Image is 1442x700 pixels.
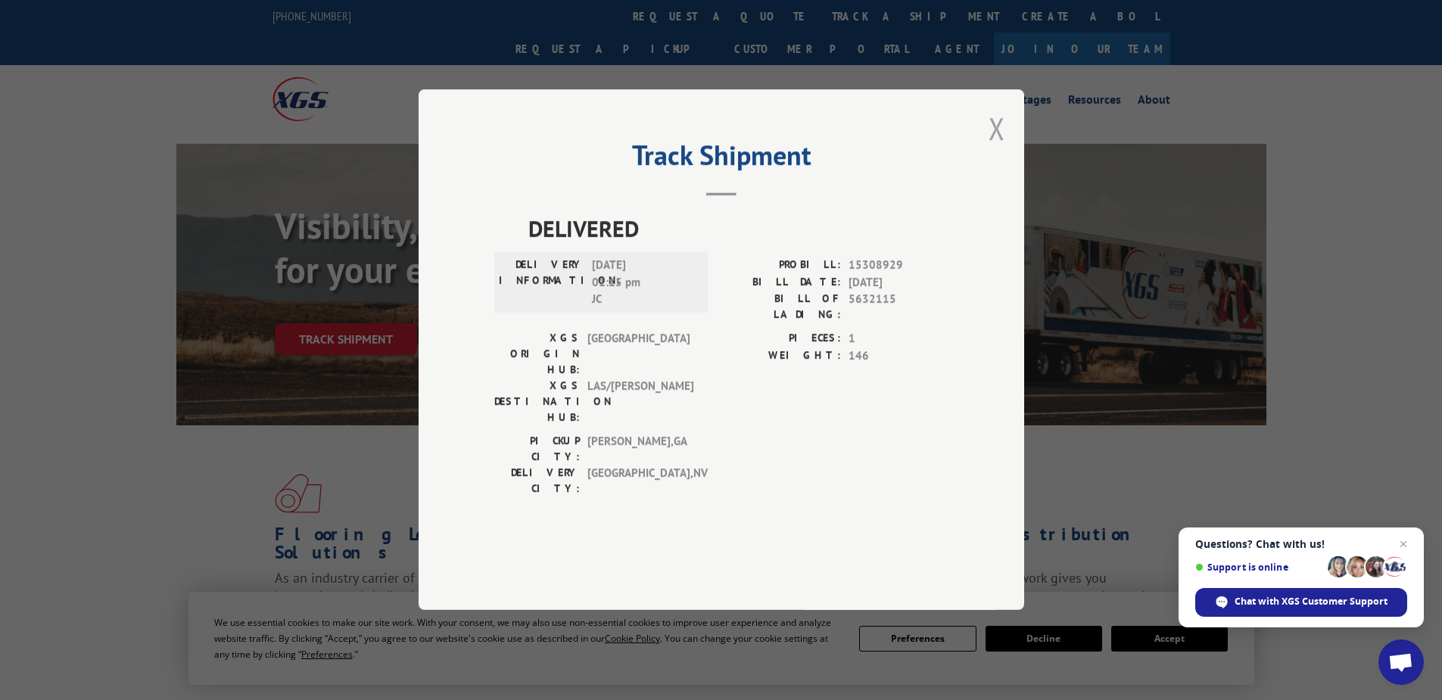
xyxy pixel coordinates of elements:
[499,257,584,309] label: DELIVERY INFORMATION:
[1235,595,1387,608] span: Chat with XGS Customer Support
[1195,588,1407,617] div: Chat with XGS Customer Support
[592,257,694,309] span: [DATE] 01:15 pm JC
[587,331,690,378] span: [GEOGRAPHIC_DATA]
[494,434,580,465] label: PICKUP CITY:
[1195,538,1407,550] span: Questions? Chat with us!
[1195,562,1322,573] span: Support is online
[849,291,948,323] span: 5632115
[587,434,690,465] span: [PERSON_NAME] , GA
[849,347,948,365] span: 146
[849,274,948,291] span: [DATE]
[494,378,580,426] label: XGS DESTINATION HUB:
[1378,639,1424,685] div: Open chat
[721,291,841,323] label: BILL OF LADING:
[849,257,948,275] span: 15308929
[721,274,841,291] label: BILL DATE:
[721,257,841,275] label: PROBILL:
[721,347,841,365] label: WEIGHT:
[989,108,1005,148] button: Close modal
[587,465,690,497] span: [GEOGRAPHIC_DATA] , NV
[587,378,690,426] span: LAS/[PERSON_NAME]
[494,145,948,173] h2: Track Shipment
[528,212,948,246] span: DELIVERED
[721,331,841,348] label: PIECES:
[494,331,580,378] label: XGS ORIGIN HUB:
[849,331,948,348] span: 1
[494,465,580,497] label: DELIVERY CITY:
[1394,535,1412,553] span: Close chat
